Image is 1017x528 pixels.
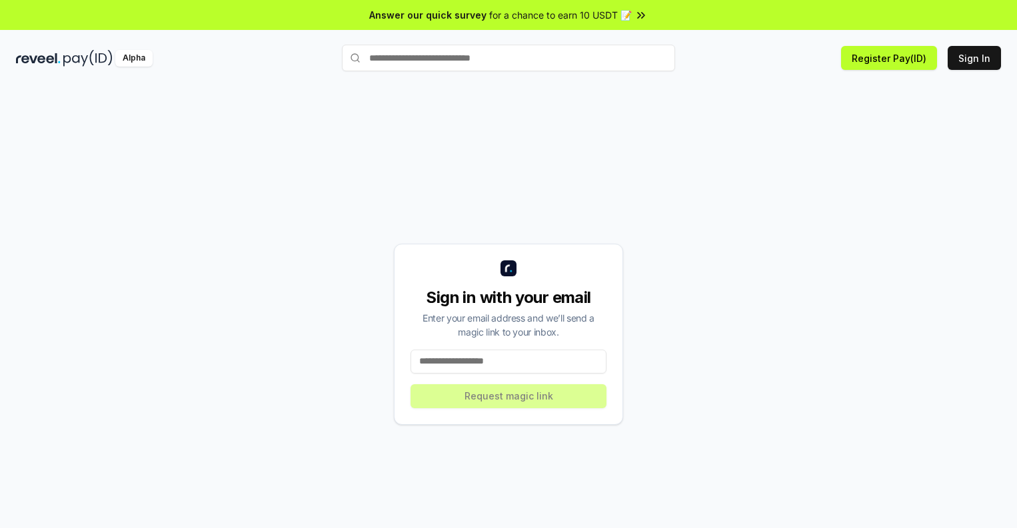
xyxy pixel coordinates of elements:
img: logo_small [501,260,516,276]
div: Enter your email address and we’ll send a magic link to your inbox. [411,311,606,339]
div: Sign in with your email [411,287,606,308]
button: Register Pay(ID) [841,46,937,70]
div: Alpha [115,50,153,67]
img: reveel_dark [16,50,61,67]
button: Sign In [948,46,1001,70]
img: pay_id [63,50,113,67]
span: Answer our quick survey [369,8,487,22]
span: for a chance to earn 10 USDT 📝 [489,8,632,22]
